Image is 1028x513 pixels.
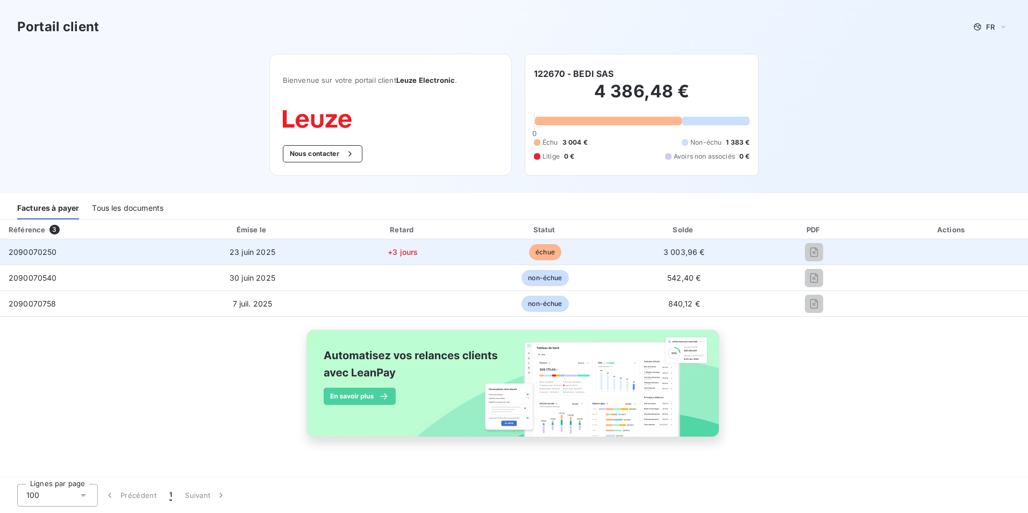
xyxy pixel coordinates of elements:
[297,323,731,455] img: banner
[534,67,614,80] h6: 122670 - BEDI SAS
[396,76,455,84] span: Leuze Electronic
[532,129,537,138] span: 0
[542,138,558,147] span: Échu
[878,224,1026,235] div: Actions
[564,152,574,161] span: 0 €
[98,484,163,507] button: Précédent
[522,296,568,312] span: non-échue
[283,76,498,84] span: Bienvenue sur votre portail client .
[230,247,275,256] span: 23 juin 2025
[667,273,701,282] span: 542,40 €
[233,299,273,308] span: 7 juil. 2025
[169,490,172,501] span: 1
[9,273,57,282] span: 2090070540
[668,299,700,308] span: 840,12 €
[388,247,418,256] span: +3 jours
[26,490,39,501] span: 100
[163,484,179,507] button: 1
[690,138,722,147] span: Non-échu
[176,224,329,235] div: Émise le
[9,225,45,234] div: Référence
[739,152,749,161] span: 0 €
[92,197,163,219] div: Tous les documents
[663,247,705,256] span: 3 003,96 €
[9,299,56,308] span: 2090070758
[49,225,59,234] span: 3
[477,224,613,235] div: Statut
[522,270,568,286] span: non-échue
[726,138,749,147] span: 1 383 €
[755,224,874,235] div: PDF
[179,484,233,507] button: Suivant
[562,138,588,147] span: 3 004 €
[230,273,275,282] span: 30 juin 2025
[9,247,57,256] span: 2090070250
[17,197,79,219] div: Factures à payer
[618,224,751,235] div: Solde
[674,152,735,161] span: Avoirs non associés
[534,81,749,113] h2: 4 386,48 €
[283,110,352,128] img: Company logo
[333,224,473,235] div: Retard
[542,152,560,161] span: Litige
[529,244,561,260] span: échue
[283,145,362,162] button: Nous contacter
[17,17,99,37] h3: Portail client
[986,23,995,31] span: FR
